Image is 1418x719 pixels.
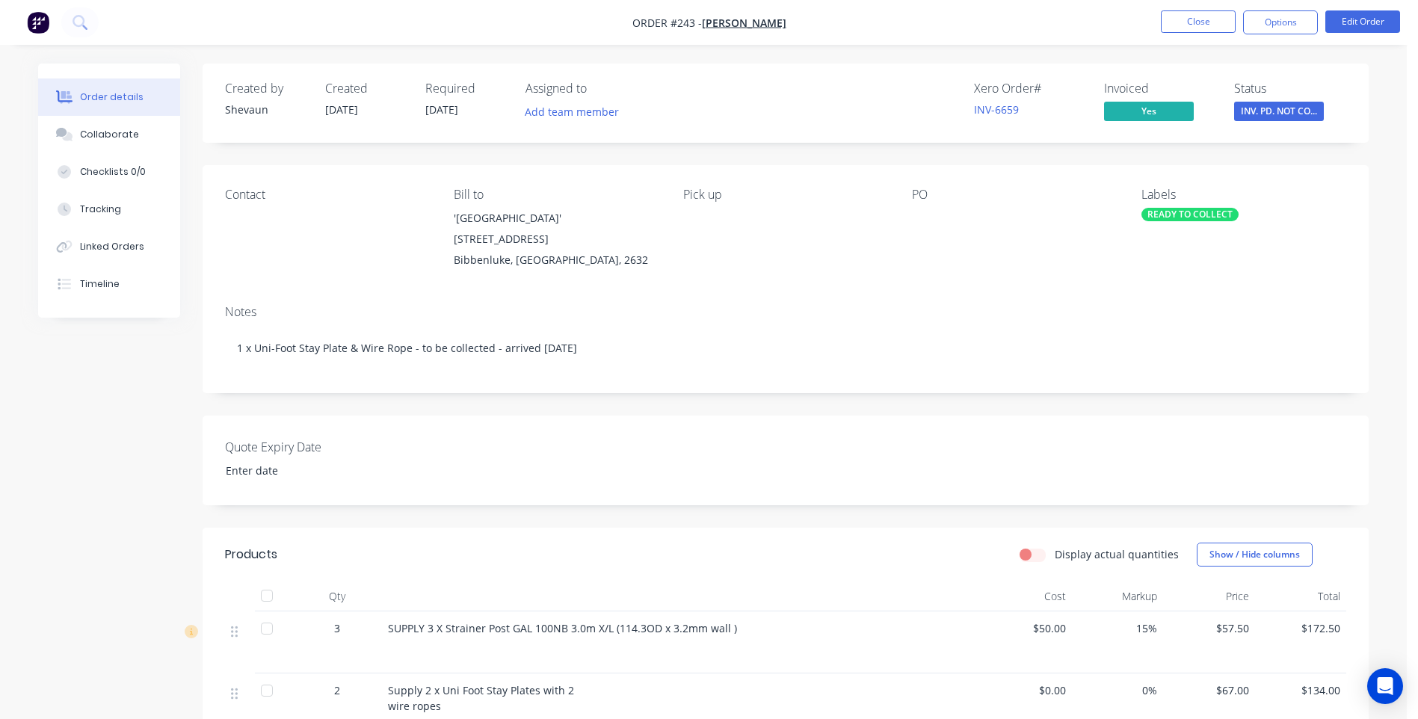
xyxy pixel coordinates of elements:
[80,203,121,216] div: Tracking
[986,682,1066,698] span: $0.00
[80,240,144,253] div: Linked Orders
[38,116,180,153] button: Collaborate
[683,188,888,202] div: Pick up
[1078,620,1158,636] span: 15%
[1234,102,1324,120] span: INV. PD. NOT CO...
[225,438,412,456] label: Quote Expiry Date
[292,581,382,611] div: Qty
[1078,682,1158,698] span: 0%
[80,128,139,141] div: Collaborate
[1243,10,1318,34] button: Options
[225,102,307,117] div: Shevaun
[38,153,180,191] button: Checklists 0/0
[225,81,307,96] div: Created by
[1104,102,1194,120] span: Yes
[454,188,659,202] div: Bill to
[1072,581,1164,611] div: Markup
[1261,620,1341,636] span: $172.50
[1055,546,1179,562] label: Display actual quantities
[1234,81,1346,96] div: Status
[454,208,659,271] div: '[GEOGRAPHIC_DATA]' [STREET_ADDRESS]Bibbenluke, [GEOGRAPHIC_DATA], 2632
[1141,188,1346,202] div: Labels
[1261,682,1341,698] span: $134.00
[454,208,659,250] div: '[GEOGRAPHIC_DATA]' [STREET_ADDRESS]
[1169,620,1249,636] span: $57.50
[974,102,1019,117] a: INV-6659
[454,250,659,271] div: Bibbenluke, [GEOGRAPHIC_DATA], 2632
[388,621,737,635] span: SUPPLY 3 X Strainer Post GAL 100NB 3.0m X/L (114.3OD x 3.2mm wall )
[325,102,358,117] span: [DATE]
[1234,102,1324,124] button: INV. PD. NOT CO...
[225,325,1346,371] div: 1 x Uni-Foot Stay Plate & Wire Rope - to be collected - arrived [DATE]
[215,460,401,482] input: Enter date
[974,81,1086,96] div: Xero Order #
[702,16,786,30] a: [PERSON_NAME]
[325,81,407,96] div: Created
[38,228,180,265] button: Linked Orders
[1255,581,1347,611] div: Total
[388,683,574,713] span: Supply 2 x Uni Foot Stay Plates with 2 wire ropes
[80,165,146,179] div: Checklists 0/0
[225,546,277,564] div: Products
[986,620,1066,636] span: $50.00
[1104,81,1216,96] div: Invoiced
[525,81,675,96] div: Assigned to
[27,11,49,34] img: Factory
[38,191,180,228] button: Tracking
[517,102,627,122] button: Add team member
[225,305,1346,319] div: Notes
[334,682,340,698] span: 2
[38,265,180,303] button: Timeline
[225,188,430,202] div: Contact
[1163,581,1255,611] div: Price
[1141,208,1239,221] div: READY TO COLLECT
[1169,682,1249,698] span: $67.00
[38,78,180,116] button: Order details
[912,188,1117,202] div: PO
[425,102,458,117] span: [DATE]
[80,277,120,291] div: Timeline
[334,620,340,636] span: 3
[80,90,144,104] div: Order details
[1325,10,1400,33] button: Edit Order
[632,16,702,30] span: Order #243 -
[1367,668,1403,704] div: Open Intercom Messenger
[525,102,627,122] button: Add team member
[425,81,508,96] div: Required
[980,581,1072,611] div: Cost
[1197,543,1313,567] button: Show / Hide columns
[1161,10,1236,33] button: Close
